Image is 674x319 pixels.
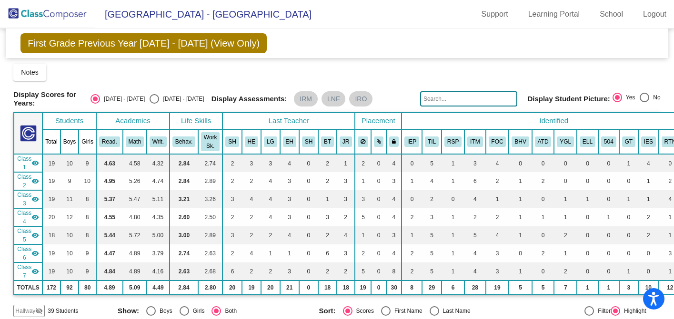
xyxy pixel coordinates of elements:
mat-radio-group: Select an option [91,94,204,104]
button: Work Sk. [201,132,220,151]
td: 2 [318,226,337,244]
td: 2 [464,208,485,226]
th: Ellen Hansen [280,129,299,154]
td: 4 [280,154,299,172]
td: Andrea Marriott - No Class Name [14,208,42,226]
td: 0 [619,226,638,244]
td: 2.68 [198,262,222,280]
td: 0 [371,244,387,262]
mat-icon: visibility [31,250,39,257]
th: Girls [79,129,96,154]
td: 3 [280,172,299,190]
th: Keep with students [371,129,387,154]
td: 1 [638,172,659,190]
td: Kari Snyder - No Class Name [14,172,42,190]
td: 4 [242,244,261,262]
td: 1 [261,244,280,262]
td: 2.63 [170,262,198,280]
td: 2 [486,172,509,190]
td: 6 [222,262,241,280]
td: 3 [280,208,299,226]
td: 5 [355,208,371,226]
td: 5.00 [147,226,170,244]
td: 1 [442,172,464,190]
div: [DATE] - [DATE] [100,95,145,103]
td: 1 [442,226,464,244]
td: 0 [371,172,387,190]
th: Shelley Hayen [222,129,241,154]
td: 3 [337,172,355,190]
th: Hannah Ewbank [242,129,261,154]
th: Shelby Heckman [299,129,318,154]
button: IES [641,136,656,147]
td: 19 [42,244,60,262]
td: 4.63 [96,154,123,172]
button: TIL [425,136,439,147]
td: 0 [577,154,598,172]
td: 0 [299,208,318,226]
th: Lindsey Goad [261,129,280,154]
td: 0 [299,262,318,280]
td: 0 [509,244,532,262]
td: 12 [60,208,79,226]
mat-chip: LNF [322,91,345,106]
span: Display Assessments: [211,95,287,103]
td: 0 [638,244,659,262]
button: Behav. [172,136,195,147]
span: Display Student Picture: [527,95,610,103]
td: 2.89 [198,226,222,244]
td: 10 [60,244,79,262]
button: LG [264,136,277,147]
td: 5.26 [123,172,147,190]
td: 3 [222,190,241,208]
td: 0 [619,172,638,190]
td: 3 [242,154,261,172]
td: 3.79 [147,244,170,262]
td: 2 [486,208,509,226]
td: 3 [464,154,485,172]
button: ATD [535,136,552,147]
td: 4.47 [96,244,123,262]
td: 1 [442,208,464,226]
th: Keep with teacher [386,129,402,154]
button: BT [321,136,334,147]
span: Class 6 [17,245,31,262]
td: 2 [242,208,261,226]
span: Class 5 [17,227,31,244]
button: FOC [489,136,506,147]
td: 20 [42,208,60,226]
span: First Grade Previous Year [DATE] - [DATE] (View Only) [20,33,267,53]
td: 1 [402,226,422,244]
td: 2.60 [170,208,198,226]
td: 0 [598,244,619,262]
td: 5.44 [96,226,123,244]
td: 2.74 [170,244,198,262]
td: 0 [619,244,638,262]
td: 5 [464,226,485,244]
td: 2.89 [198,172,222,190]
td: 1 [638,190,659,208]
td: 1 [554,208,577,226]
td: 4.89 [123,244,147,262]
td: 3 [261,154,280,172]
td: 4 [464,244,485,262]
td: 1 [337,154,355,172]
td: 0 [299,244,318,262]
td: 19 [42,190,60,208]
span: [GEOGRAPHIC_DATA] - [GEOGRAPHIC_DATA] [95,7,312,22]
td: 0 [577,172,598,190]
td: 5 [422,226,442,244]
td: 0 [577,226,598,244]
div: [DATE] - [DATE] [159,95,204,103]
td: 2 [222,172,241,190]
td: 10 [60,226,79,244]
span: Class 4 [17,209,31,226]
button: JR [340,136,352,147]
td: 4.58 [123,154,147,172]
td: 5 [355,262,371,280]
td: 4 [386,244,402,262]
td: 1 [486,190,509,208]
th: Brooke Teeter [318,129,337,154]
td: 3 [280,190,299,208]
th: Keep away students [355,129,371,154]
